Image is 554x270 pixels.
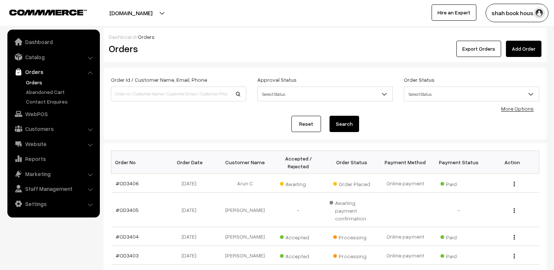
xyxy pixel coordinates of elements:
[9,35,97,48] a: Dashboard
[280,250,317,260] span: Accepted
[514,208,515,213] img: Menu
[116,180,139,186] a: #OD3406
[404,76,435,84] label: Order Status
[440,178,477,188] span: Paid
[116,233,139,240] a: #OD3404
[165,193,218,227] td: [DATE]
[218,151,272,174] th: Customer Name
[379,174,432,193] td: Online payment
[9,197,97,210] a: Settings
[404,87,539,101] span: Select Status
[440,232,477,241] span: Paid
[109,43,246,54] h2: Orders
[514,235,515,240] img: Menu
[9,7,74,16] a: COMMMERCE
[432,151,486,174] th: Payment Status
[138,34,155,40] span: Orders
[9,10,87,15] img: COMMMERCE
[165,151,218,174] th: Order Date
[486,4,548,22] button: shah book hous…
[24,88,97,96] a: Abandoned Cart
[9,122,97,135] a: Customers
[333,178,370,188] span: Order Placed
[330,197,374,222] span: Awaiting payment confirmation
[291,116,321,132] a: Reset
[379,246,432,265] td: Online payment
[9,107,97,121] a: WebPOS
[9,50,97,64] a: Catalog
[165,246,218,265] td: [DATE]
[379,227,432,246] td: Online payment
[506,41,541,57] a: Add Order
[109,34,136,40] a: Dashboard
[257,87,393,101] span: Select Status
[109,33,541,41] div: /
[325,151,379,174] th: Order Status
[486,151,539,174] th: Action
[165,227,218,246] td: [DATE]
[258,88,392,101] span: Select Status
[116,252,139,259] a: #OD3403
[257,76,297,84] label: Approval Status
[379,151,432,174] th: Payment Method
[218,246,272,265] td: [PERSON_NAME]
[84,4,178,22] button: [DOMAIN_NAME]
[218,174,272,193] td: Arun C
[24,78,97,86] a: Orders
[271,193,325,227] td: -
[432,193,486,227] td: -
[9,65,97,78] a: Orders
[514,182,515,186] img: Menu
[165,174,218,193] td: [DATE]
[9,137,97,151] a: Website
[333,232,370,241] span: Processing
[333,250,370,260] span: Processing
[111,151,165,174] th: Order No
[24,98,97,105] a: Contact Enquires
[9,152,97,165] a: Reports
[534,7,545,18] img: user
[111,76,207,84] label: Order Id / Customer Name, Email, Phone
[280,232,317,241] span: Accepted
[330,116,359,132] button: Search
[280,178,317,188] span: Awaiting
[218,227,272,246] td: [PERSON_NAME]
[9,182,97,195] a: Staff Management
[271,151,325,174] th: Accepted / Rejected
[514,254,515,259] img: Menu
[9,167,97,180] a: Marketing
[501,105,534,112] a: More Options
[432,4,476,21] a: Hire an Expert
[116,207,139,213] a: #OD3405
[404,88,539,101] span: Select Status
[440,250,477,260] span: Paid
[456,41,501,57] button: Export Orders
[218,193,272,227] td: [PERSON_NAME]
[111,87,246,101] input: Order Id / Customer Name / Customer Email / Customer Phone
